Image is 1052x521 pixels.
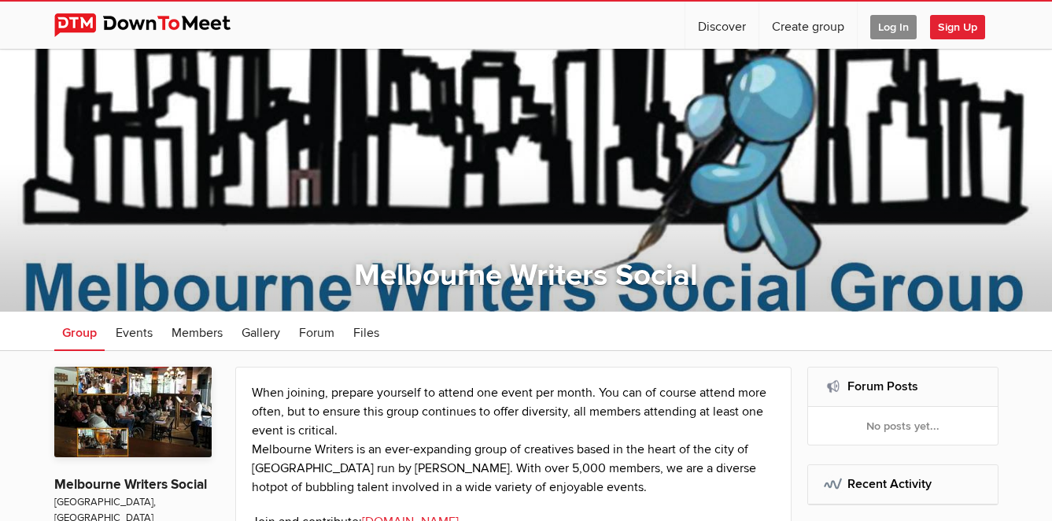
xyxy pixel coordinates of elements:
img: DownToMeet [54,13,255,37]
a: Log In [858,2,929,49]
a: Group [54,312,105,351]
a: Files [345,312,387,351]
span: Forum [299,325,334,341]
span: Files [353,325,379,341]
span: Events [116,325,153,341]
a: Members [164,312,231,351]
span: Gallery [242,325,280,341]
a: Events [108,312,161,351]
span: Log In [870,15,917,39]
a: Sign Up [930,2,998,49]
span: Group [62,325,97,341]
a: Discover [685,2,759,49]
a: Create group [759,2,857,49]
a: Forum Posts [847,379,918,394]
div: No posts yet... [808,407,998,445]
span: Sign Up [930,15,985,39]
a: Gallery [234,312,288,351]
img: Melbourne Writers Social [54,367,212,457]
a: Forum [291,312,342,351]
span: Members [172,325,223,341]
h2: Recent Activity [824,465,982,503]
p: When joining, prepare yourself to attend one event per month. You can of course attend more often... [252,383,776,497]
